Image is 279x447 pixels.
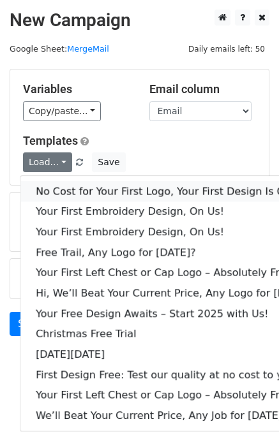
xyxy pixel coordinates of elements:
[23,134,78,147] a: Templates
[23,101,101,121] a: Copy/paste...
[184,44,269,54] a: Daily emails left: 50
[184,42,269,56] span: Daily emails left: 50
[10,10,269,31] h2: New Campaign
[10,312,52,336] a: Send
[149,82,257,96] h5: Email column
[67,44,109,54] a: MergeMail
[92,152,125,172] button: Save
[23,82,130,96] h5: Variables
[215,386,279,447] iframe: Chat Widget
[10,44,109,54] small: Google Sheet:
[23,152,72,172] a: Load...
